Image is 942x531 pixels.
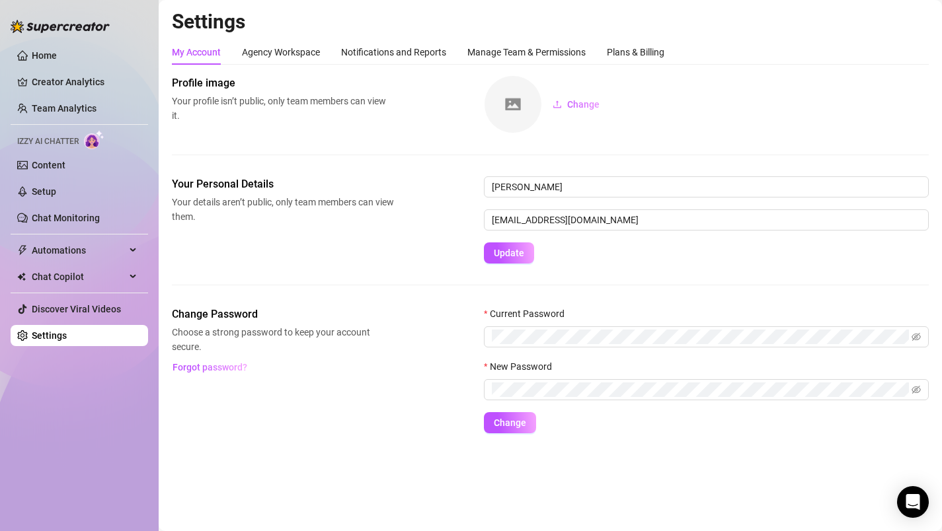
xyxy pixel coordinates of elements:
[467,45,586,59] div: Manage Team & Permissions
[567,99,600,110] span: Change
[17,135,79,148] span: Izzy AI Chatter
[485,76,541,133] img: square-placeholder.png
[492,382,909,397] input: New Password
[484,209,929,230] input: Enter new email
[32,330,67,341] a: Settings
[172,195,394,224] span: Your details aren’t public, only team members can view them.
[172,75,394,91] span: Profile image
[32,240,126,261] span: Automations
[897,486,929,518] div: Open Intercom Messenger
[172,45,221,59] div: My Account
[32,50,57,61] a: Home
[494,248,524,258] span: Update
[172,9,929,34] h2: Settings
[912,332,921,341] span: eye-invisible
[17,272,26,281] img: Chat Copilot
[484,242,534,264] button: Update
[32,103,97,114] a: Team Analytics
[484,359,561,374] label: New Password
[341,45,446,59] div: Notifications and Reports
[11,20,110,33] img: logo-BBDzfeDw.svg
[32,304,121,314] a: Discover Viral Videos
[17,245,28,256] span: thunderbolt
[32,186,56,197] a: Setup
[32,71,137,92] a: Creator Analytics
[912,385,921,394] span: eye-invisible
[242,45,320,59] div: Agency Workspace
[84,130,104,149] img: AI Chatter
[32,213,100,223] a: Chat Monitoring
[542,94,610,115] button: Change
[32,160,65,170] a: Content
[494,417,526,428] span: Change
[172,357,247,378] button: Forgot password?
[553,100,562,109] span: upload
[484,176,929,197] input: Enter name
[484,412,536,433] button: Change
[492,330,909,344] input: Current Password
[172,306,394,322] span: Change Password
[172,176,394,192] span: Your Personal Details
[607,45,664,59] div: Plans & Billing
[173,362,247,372] span: Forgot password?
[172,94,394,123] span: Your profile isn’t public, only team members can view it.
[32,266,126,287] span: Chat Copilot
[172,325,394,354] span: Choose a strong password to keep your account secure.
[484,306,573,321] label: Current Password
